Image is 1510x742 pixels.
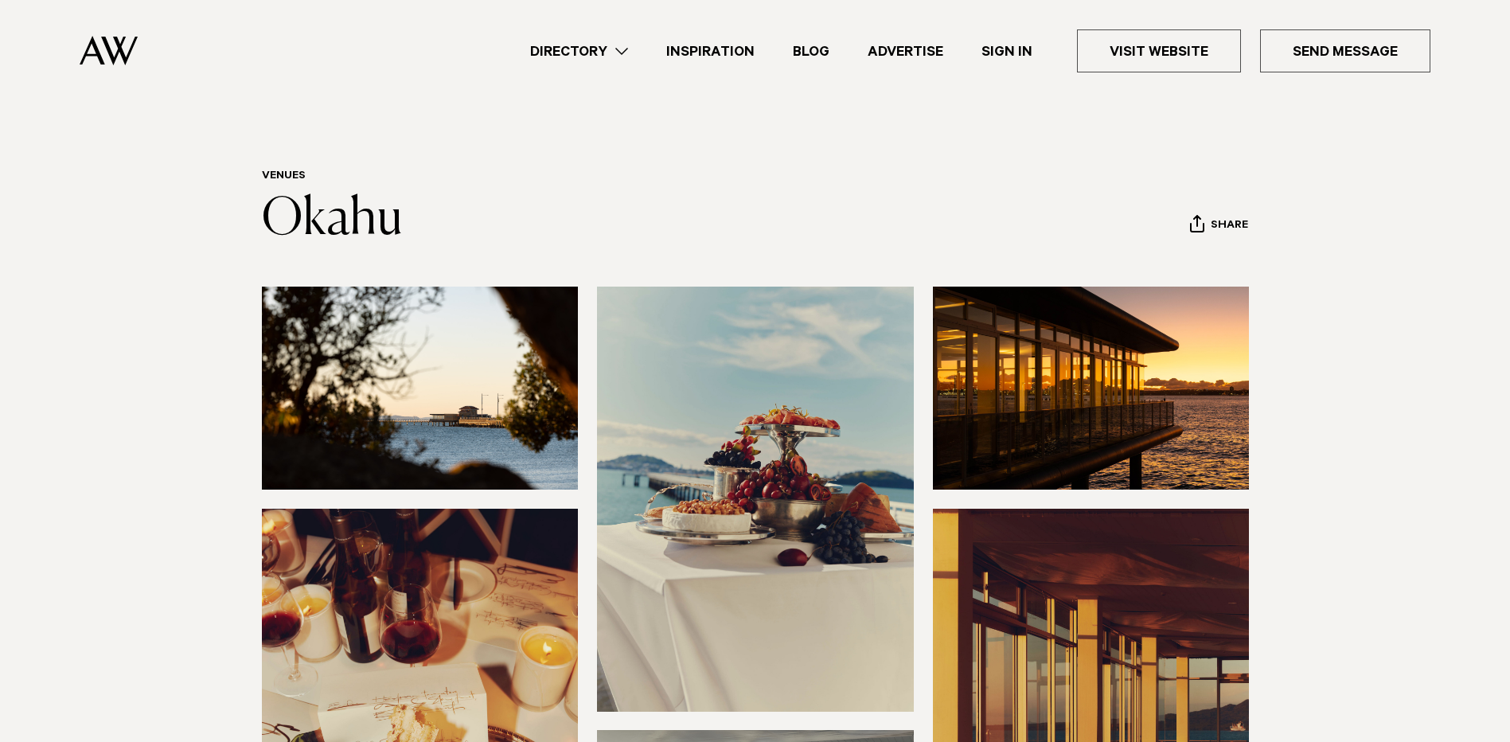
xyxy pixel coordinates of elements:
[1260,29,1430,72] a: Send Message
[962,41,1052,62] a: Sign In
[262,170,306,183] a: Venues
[1211,219,1248,234] span: Share
[774,41,849,62] a: Blog
[80,36,138,65] img: Auckland Weddings Logo
[262,194,403,245] a: Okahu
[1189,214,1249,238] button: Share
[647,41,774,62] a: Inspiration
[849,41,962,62] a: Advertise
[1077,29,1241,72] a: Visit Website
[511,41,647,62] a: Directory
